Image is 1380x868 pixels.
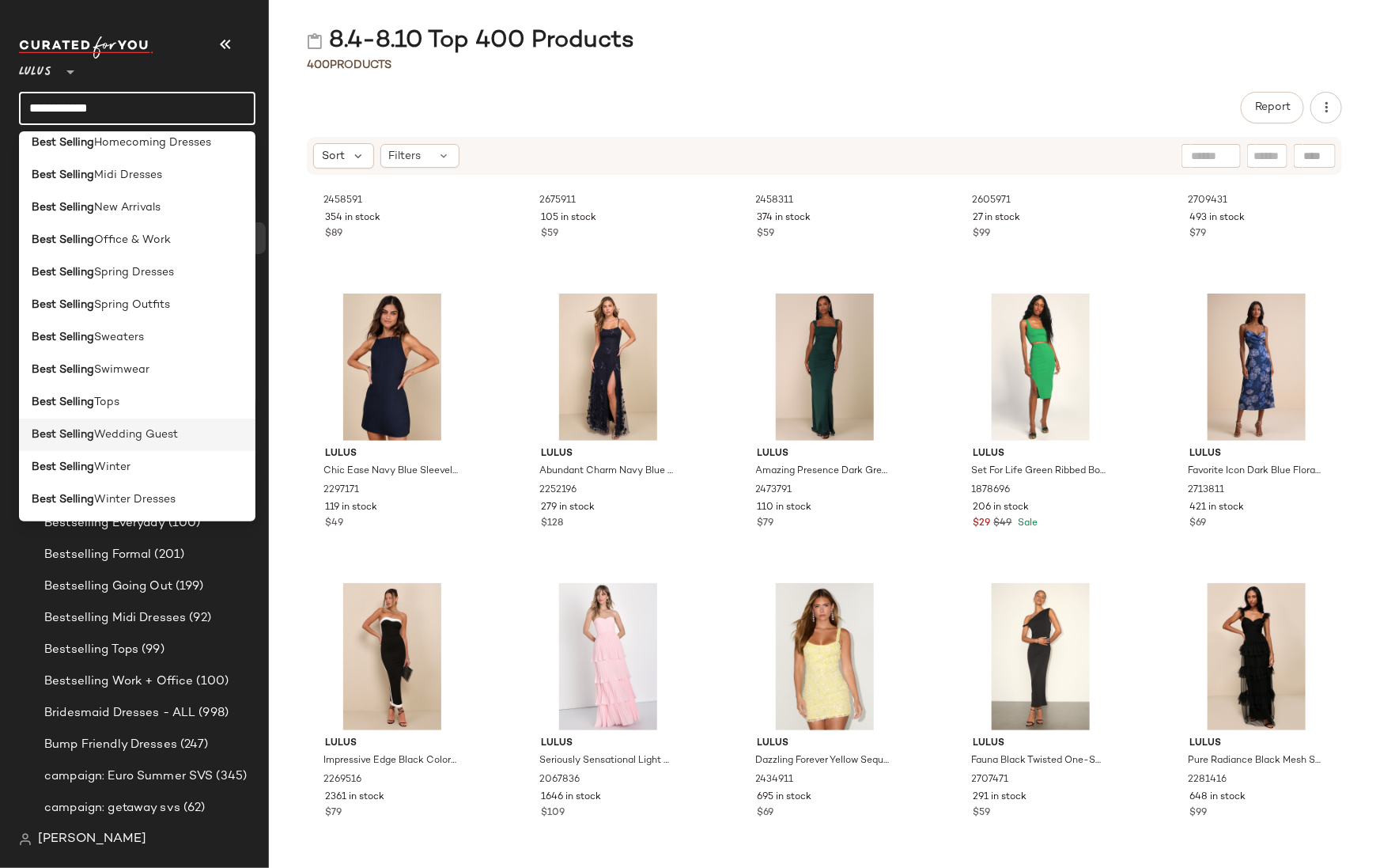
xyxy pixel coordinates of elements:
span: campaign: getaway svs [44,799,180,817]
b: Best Selling [32,362,94,378]
span: Bestselling Everyday [44,514,165,533]
span: $79 [1189,227,1206,241]
span: Lulus [19,54,51,82]
span: Filters [389,148,422,165]
span: $79 [325,806,342,821]
span: 1646 in stock [541,790,601,805]
span: 2067836 [539,773,580,787]
span: Office & Work [94,232,171,248]
img: 2707471_02_fullbody_2025-07-09.jpg [961,583,1121,730]
b: Best Selling [32,199,94,216]
span: $59 [758,227,775,241]
div: 8.4-8.10 Top 400 Products [307,25,634,57]
span: $79 [758,517,774,531]
img: 2713811_02_fullbody_2025-07-23.jpg [1177,294,1337,441]
span: New Arrivals [94,199,161,216]
span: $49 [994,517,1012,531]
span: Lulus [541,737,675,751]
span: $69 [1189,517,1206,531]
span: Bump Friendly Dresses [44,736,177,754]
span: $59 [541,227,558,241]
span: (247) [177,736,209,754]
span: Sort [322,148,345,165]
span: 2434911 [756,773,794,787]
span: 648 in stock [1189,790,1246,805]
span: Chic Ease Navy Blue Sleeveless Mini Dress [323,464,458,479]
b: Best Selling [32,329,94,346]
span: 2458311 [756,194,794,208]
span: Midi Dresses [94,167,162,184]
span: 2713811 [1188,483,1224,498]
span: (100) [194,673,229,691]
img: 10480401_1878696.jpg [961,294,1121,441]
span: Lulus [325,447,459,461]
span: 2252196 [539,483,577,498]
b: Best Selling [32,394,94,411]
span: $59 [974,806,991,821]
span: [PERSON_NAME] [38,830,146,849]
span: Lulus [1189,447,1324,461]
span: Sweaters [94,329,144,346]
span: $128 [541,517,563,531]
span: 105 in stock [541,211,596,226]
img: 11044501_2252196.jpg [528,294,688,441]
span: 2458591 [323,194,362,208]
span: 206 in stock [974,501,1030,515]
span: Lulus [1189,737,1324,751]
span: 2605971 [972,194,1011,208]
span: Fauna Black Twisted One-Shoulder Bodycon Midi Dress [972,754,1106,768]
span: Report [1254,101,1291,114]
img: cfy_white_logo.C9jOOHJF.svg [19,36,153,59]
span: 110 in stock [758,501,812,515]
span: (345) [214,768,248,786]
span: 421 in stock [1189,501,1244,515]
b: Best Selling [32,491,94,508]
span: Bestselling Going Out [44,578,172,596]
img: 11743021_2473791.jpg [745,294,905,441]
span: 119 in stock [325,501,377,515]
span: Lulus [325,737,459,751]
span: Swimwear [94,362,149,378]
span: Wedding Guest [94,426,178,443]
span: 279 in stock [541,501,595,515]
span: 354 in stock [325,211,380,226]
img: svg%3e [307,33,323,49]
span: Winter [94,459,130,476]
span: Abundant Charm Navy Blue 3D Floral Applique Maxi Dress [539,464,674,479]
span: Bridesmaid Dresses - ALL [44,704,195,722]
b: Best Selling [32,459,94,476]
span: (100) [165,514,201,533]
span: $49 [325,517,343,531]
b: Best Selling [32,232,94,248]
span: 2709431 [1188,194,1227,208]
span: Homecoming Dresses [94,135,211,151]
span: 493 in stock [1189,211,1245,226]
span: Lulus [974,737,1108,751]
span: 695 in stock [758,790,812,805]
span: 2297171 [323,483,359,498]
img: 10142761_2067836.jpg [528,583,688,730]
span: $69 [758,806,774,821]
button: Report [1241,92,1304,123]
span: 291 in stock [974,790,1027,805]
span: Lulus [758,447,892,461]
span: 27 in stock [974,211,1021,226]
b: Best Selling [32,264,94,281]
span: 374 in stock [758,211,811,226]
span: Spring Dresses [94,264,174,281]
span: Lulus [974,447,1108,461]
img: 2434911_2_01_hero_Retakes_2025-08-08.jpg [745,583,905,730]
span: (199) [172,578,204,596]
span: 1878696 [972,483,1011,498]
img: svg%3e [19,833,32,846]
b: Best Selling [32,135,94,151]
div: Products [307,57,391,74]
span: 2473791 [756,483,792,498]
span: 2269516 [323,773,361,787]
span: Bestselling Formal [44,546,152,564]
span: Winter Dresses [94,491,176,508]
img: 11200101_2297171.jpg [312,294,472,441]
span: campaign: Euro Summer SVS [44,768,214,786]
span: $99 [1189,806,1207,821]
img: 11063921_2269516.jpg [312,583,472,730]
